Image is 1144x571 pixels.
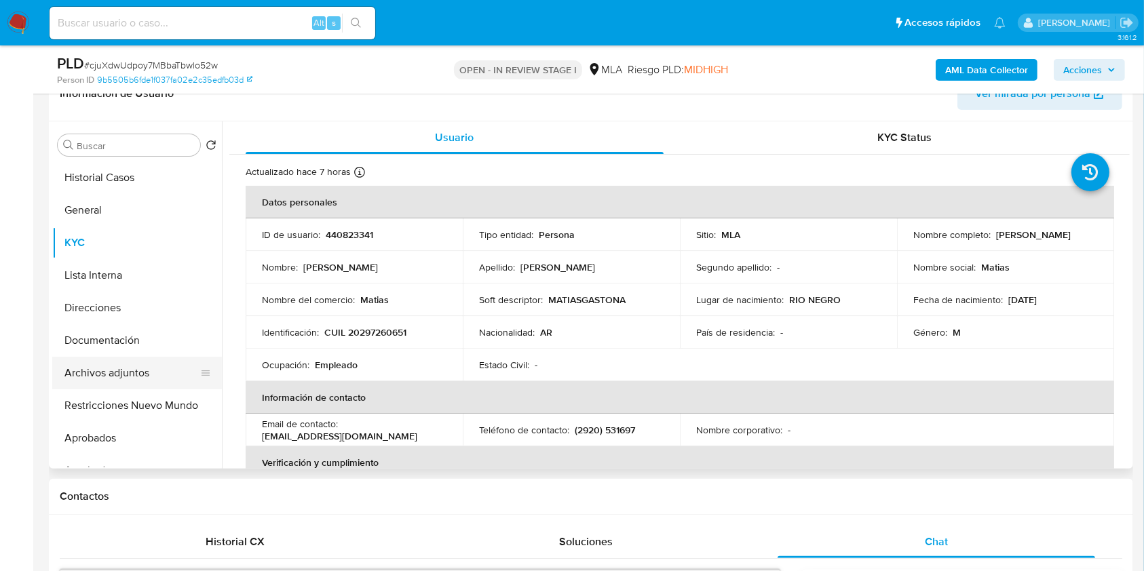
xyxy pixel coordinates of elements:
[1120,16,1134,30] a: Salir
[540,326,552,338] p: AR
[435,130,474,145] span: Usuario
[206,534,265,549] span: Historial CX
[479,294,543,306] p: Soft descriptor :
[52,227,222,259] button: KYC
[324,326,406,338] p: CUIL 20297260651
[262,261,298,273] p: Nombre :
[628,62,728,77] span: Riesgo PLD:
[60,87,174,100] h1: Información de Usuario
[52,292,222,324] button: Direcciones
[479,359,529,371] p: Estado Civil :
[559,534,613,549] span: Soluciones
[945,59,1028,81] b: AML Data Collector
[696,326,775,338] p: País de residencia :
[996,229,1071,241] p: [PERSON_NAME]
[789,294,841,306] p: RIO NEGRO
[1063,59,1102,81] span: Acciones
[539,229,575,241] p: Persona
[696,261,771,273] p: Segundo apellido :
[575,424,635,436] p: (2920) 531697
[342,14,370,33] button: search-icon
[479,424,569,436] p: Teléfono de contacto :
[303,261,378,273] p: [PERSON_NAME]
[262,430,417,442] p: [EMAIL_ADDRESS][DOMAIN_NAME]
[913,294,1003,306] p: Fecha de nacimiento :
[479,326,535,338] p: Nacionalidad :
[684,62,728,77] span: MIDHIGH
[262,229,320,241] p: ID de usuario :
[535,359,537,371] p: -
[360,294,389,306] p: Matias
[246,186,1114,218] th: Datos personales
[206,140,216,155] button: Volver al orden por defecto
[904,16,980,30] span: Accesos rápidos
[981,261,1010,273] p: Matias
[326,229,373,241] p: 440823341
[57,52,84,74] b: PLD
[60,490,1122,503] h1: Contactos
[1118,32,1137,43] span: 3.161.2
[246,446,1114,479] th: Verificación y cumplimiento
[52,422,222,454] button: Aprobados
[1008,294,1037,306] p: [DATE]
[696,229,716,241] p: Sitio :
[454,60,582,79] p: OPEN - IN REVIEW STAGE I
[1038,16,1115,29] p: valentina.santellan@mercadolibre.com
[63,140,74,151] button: Buscar
[788,424,790,436] p: -
[262,326,319,338] p: Identificación :
[97,74,252,86] a: 9b5505b6fde1f037fa02e2c35edfb03d
[262,294,355,306] p: Nombre del comercio :
[479,229,533,241] p: Tipo entidad :
[780,326,783,338] p: -
[332,16,336,29] span: s
[1054,59,1125,81] button: Acciones
[315,359,358,371] p: Empleado
[913,261,976,273] p: Nombre social :
[77,140,195,152] input: Buscar
[925,534,948,549] span: Chat
[50,14,375,32] input: Buscar usuario o caso...
[520,261,595,273] p: [PERSON_NAME]
[84,58,218,72] span: # cjuXdwUdpoy7MBbaTbwlo52w
[52,357,211,389] button: Archivos adjuntos
[52,389,222,422] button: Restricciones Nuevo Mundo
[52,454,222,487] button: Aprobadores
[913,326,947,338] p: Género :
[52,324,222,357] button: Documentación
[721,229,740,241] p: MLA
[913,229,991,241] p: Nombre completo :
[548,294,626,306] p: MATIASGASTONA
[588,62,622,77] div: MLA
[479,261,515,273] p: Apellido :
[953,326,961,338] p: M
[57,74,94,86] b: Person ID
[262,418,338,430] p: Email de contacto :
[246,165,351,178] p: Actualizado hace 7 horas
[52,194,222,227] button: General
[994,17,1006,28] a: Notificaciones
[262,359,309,371] p: Ocupación :
[696,294,784,306] p: Lugar de nacimiento :
[696,424,782,436] p: Nombre corporativo :
[877,130,932,145] span: KYC Status
[936,59,1037,81] button: AML Data Collector
[52,161,222,194] button: Historial Casos
[246,381,1114,414] th: Información de contacto
[777,261,780,273] p: -
[52,259,222,292] button: Lista Interna
[313,16,324,29] span: Alt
